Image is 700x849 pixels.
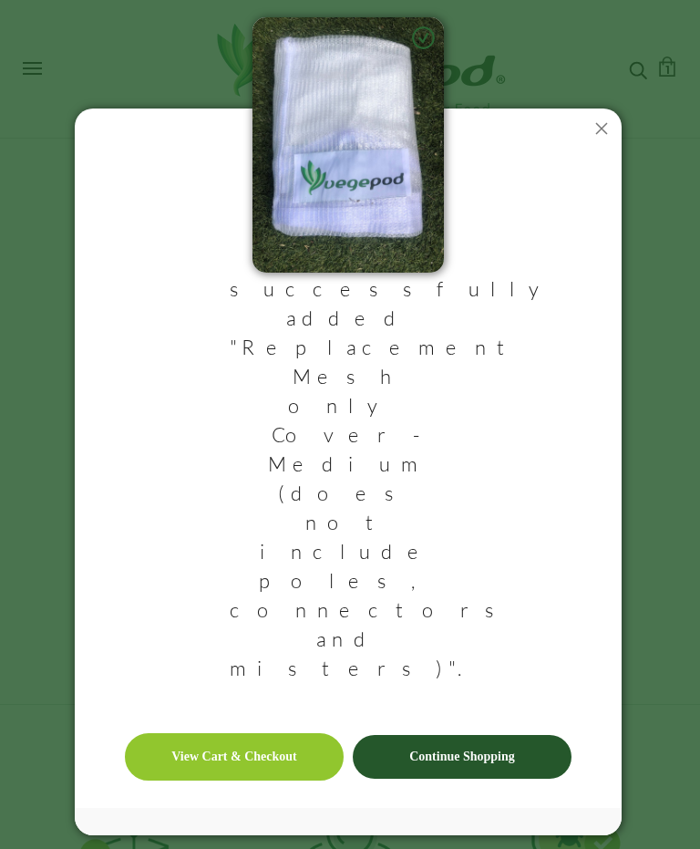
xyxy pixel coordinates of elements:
[582,109,622,149] button: Close
[230,209,467,733] h3: You have successfully added "Replacement Mesh only Cover - Medium (does not include poles, connec...
[252,17,444,273] img: image
[412,26,435,49] img: green-check.svg
[125,733,344,781] a: View Cart & Checkout
[353,735,571,779] a: Continue Shopping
